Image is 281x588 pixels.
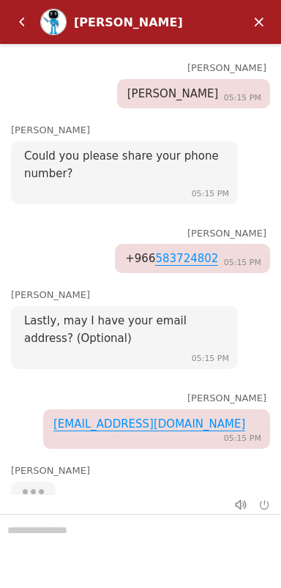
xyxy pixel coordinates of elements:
em: Minimize [244,7,274,37]
div: [PERSON_NAME] [11,464,281,479]
span: +966 [125,252,218,266]
span: Could you please share your phone number? [24,149,219,180]
span: 05:15 PM [192,354,229,363]
img: Profile picture of Zoe [41,10,66,34]
span: 05:15 PM [224,93,261,103]
span: 05:15 PM [224,433,261,443]
div: [PERSON_NAME] [74,15,199,29]
div: [PERSON_NAME] [11,123,281,138]
span: 05:15 PM [224,258,261,267]
div: [PERSON_NAME] [11,288,281,303]
span: [PERSON_NAME] [127,87,219,100]
span: 05:15 PM [192,189,229,198]
em: Back [7,7,37,37]
em: Mute [226,490,255,519]
a: 583724802 [155,252,218,266]
span: Lastly, may I have your email address? (Optional) [24,314,187,345]
a: [EMAIL_ADDRESS][DOMAIN_NAME] [53,417,245,431]
em: End chat [259,499,270,510]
